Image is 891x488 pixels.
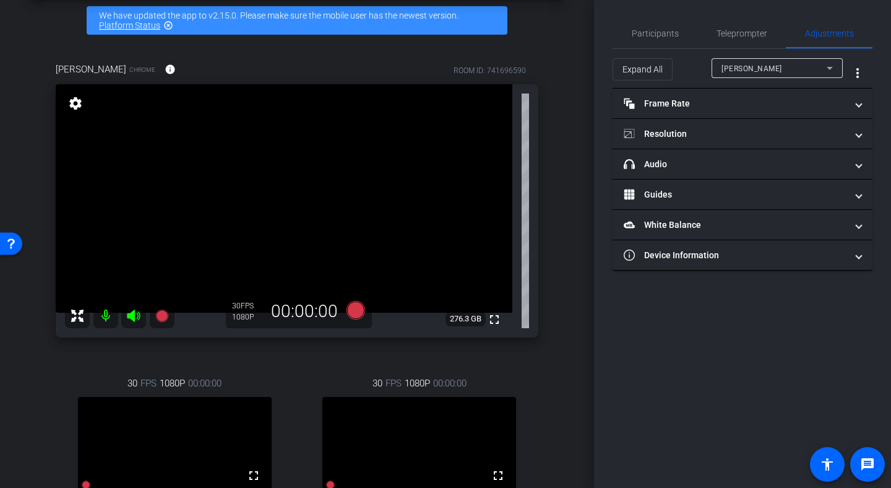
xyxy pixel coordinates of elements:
mat-expansion-panel-header: Guides [613,180,872,209]
span: Chrome [129,65,155,74]
span: FPS [385,377,402,390]
span: FPS [140,377,157,390]
mat-icon: info [165,64,176,75]
div: 1080P [232,312,263,322]
span: 1080P [405,377,430,390]
a: Platform Status [99,20,160,30]
mat-panel-title: Frame Rate [624,97,846,110]
mat-expansion-panel-header: Resolution [613,119,872,149]
button: More Options for Adjustments Panel [843,58,872,88]
div: We have updated the app to v2.15.0. Please make sure the mobile user has the newest version. [87,6,507,35]
div: ROOM ID: 741696590 [454,65,526,76]
mat-expansion-panel-header: Audio [613,149,872,179]
div: 00:00:00 [263,301,346,322]
span: 00:00:00 [188,377,222,390]
span: FPS [241,302,254,310]
mat-icon: more_vert [850,66,865,81]
span: 276.3 GB [445,312,486,326]
mat-panel-title: Audio [624,158,846,171]
mat-icon: message [860,457,875,472]
mat-icon: fullscreen [491,468,506,483]
mat-icon: fullscreen [487,312,502,327]
mat-panel-title: Guides [624,188,846,201]
span: Expand All [622,58,663,81]
div: 30 [232,301,263,311]
mat-panel-title: Device Information [624,249,846,262]
mat-expansion-panel-header: Device Information [613,240,872,270]
span: Participants [632,29,679,38]
mat-icon: settings [67,96,84,111]
button: Expand All [613,58,673,81]
mat-expansion-panel-header: Frame Rate [613,89,872,118]
span: 1080P [160,377,185,390]
mat-icon: highlight_off [163,20,173,30]
span: [PERSON_NAME] [56,63,126,76]
span: 30 [372,377,382,390]
mat-icon: fullscreen [246,468,261,483]
span: [PERSON_NAME] [721,64,782,73]
span: 00:00:00 [433,377,467,390]
span: Teleprompter [717,29,767,38]
mat-expansion-panel-header: White Balance [613,210,872,240]
mat-panel-title: Resolution [624,128,846,141]
mat-panel-title: White Balance [624,219,846,232]
mat-icon: accessibility [820,457,835,472]
span: 30 [127,377,137,390]
span: Adjustments [805,29,854,38]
